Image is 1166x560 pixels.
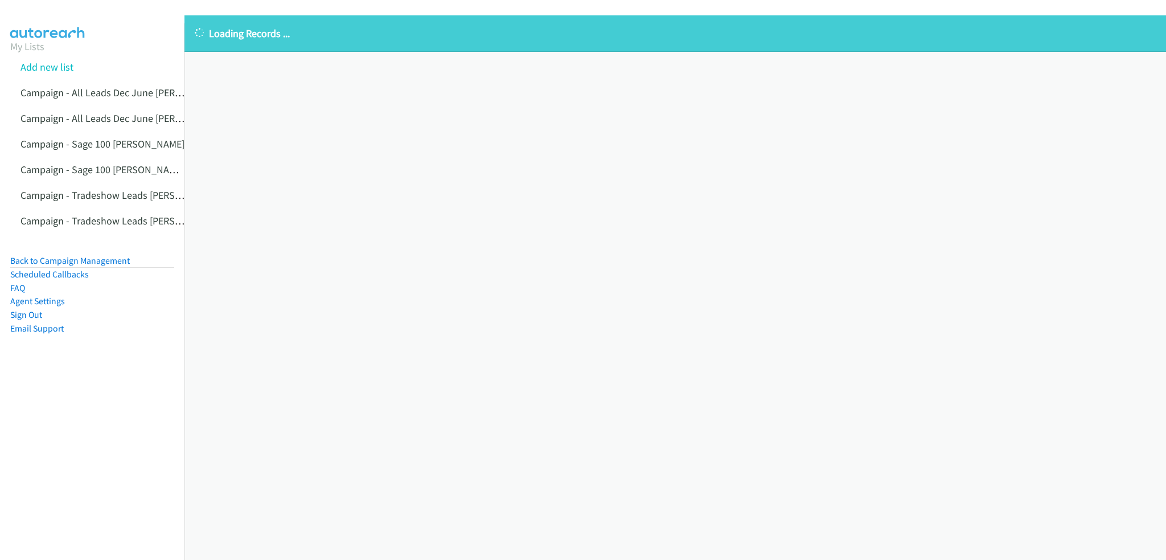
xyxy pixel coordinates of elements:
[10,283,25,293] a: FAQ
[20,86,227,99] a: Campaign - All Leads Dec June [PERSON_NAME]
[10,309,42,320] a: Sign Out
[195,26,1156,41] p: Loading Records ...
[10,40,44,53] a: My Lists
[20,137,184,150] a: Campaign - Sage 100 [PERSON_NAME]
[20,189,221,202] a: Campaign - Tradeshow Leads [PERSON_NAME]
[10,255,130,266] a: Back to Campaign Management
[20,112,260,125] a: Campaign - All Leads Dec June [PERSON_NAME] Cloned
[20,214,254,227] a: Campaign - Tradeshow Leads [PERSON_NAME] Cloned
[20,163,217,176] a: Campaign - Sage 100 [PERSON_NAME] Cloned
[10,269,89,280] a: Scheduled Callbacks
[10,296,65,306] a: Agent Settings
[10,323,64,334] a: Email Support
[20,60,73,73] a: Add new list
